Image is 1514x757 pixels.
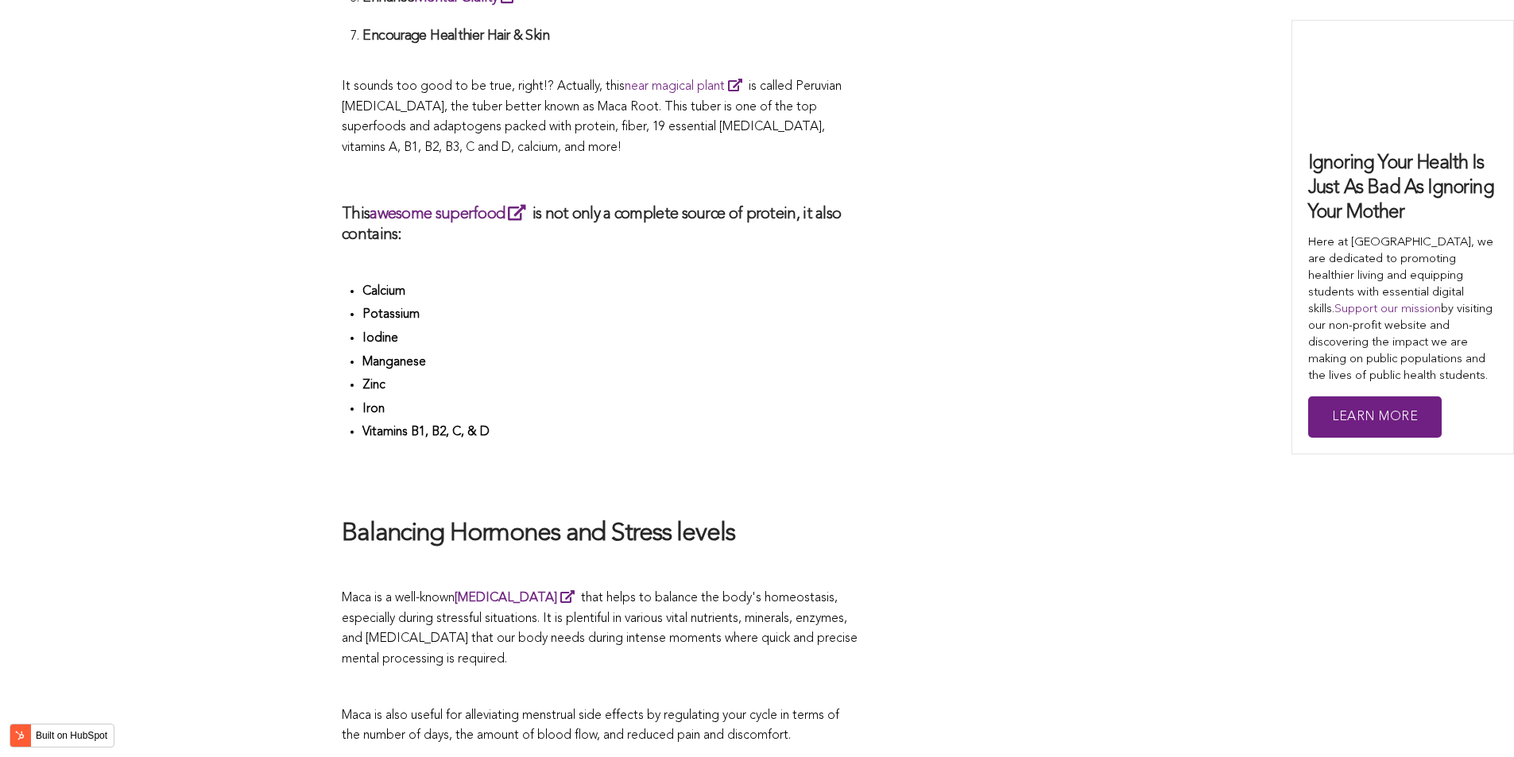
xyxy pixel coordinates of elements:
[455,592,581,604] a: [MEDICAL_DATA]
[362,356,426,369] strong: Manganese
[342,203,858,245] h3: This is not only a complete source of protein, it also contains:
[29,725,114,746] label: Built on HubSpot
[10,726,29,745] img: HubSpot sprocket logo
[362,285,405,298] strong: Calcium
[1308,396,1442,438] a: Learn More
[362,308,420,321] strong: Potassium
[370,207,532,222] a: awesome superfood
[362,27,858,45] h4: Encourage Healthier Hair & Skin
[362,403,385,415] strong: Iron
[342,518,858,551] h2: Balancing Hormones and Stress levels
[10,724,114,747] button: Built on HubSpot
[362,379,385,392] strong: Zinc
[362,426,490,438] strong: Vitamins B1, B2, C, & D
[625,80,749,93] a: near magical plant
[342,592,858,666] span: Maca is a well-known that helps to balance the body's homeostasis, especially during stressful si...
[342,709,839,743] span: Maca is also useful for alleviating menstrual side effects by regulating your cycle in terms of t...
[362,332,398,345] strong: Iodine
[1435,681,1514,757] iframe: Chat Widget
[342,80,842,154] span: It sounds too good to be true, right!? Actually, this is called Peruvian [MEDICAL_DATA], the tube...
[455,592,557,604] strong: [MEDICAL_DATA]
